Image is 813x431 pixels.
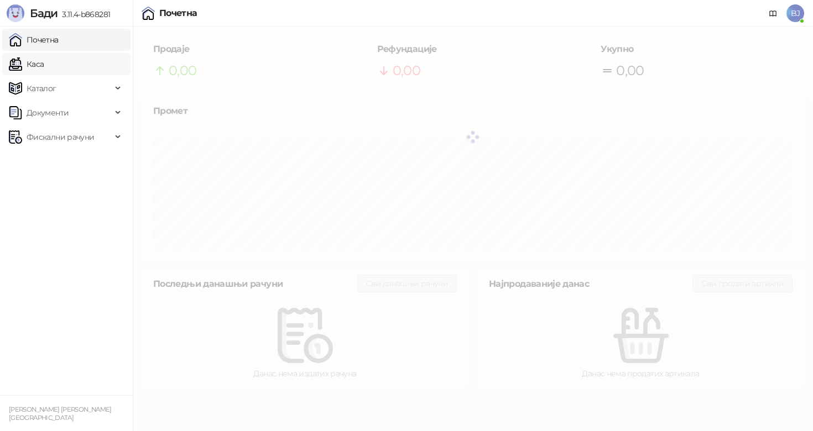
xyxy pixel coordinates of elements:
small: [PERSON_NAME] [PERSON_NAME] [GEOGRAPHIC_DATA] [9,406,112,422]
span: Фискални рачуни [27,126,94,148]
span: Бади [30,7,58,20]
span: BJ [786,4,804,22]
span: Документи [27,102,69,124]
a: Документација [764,4,782,22]
div: Почетна [159,9,197,18]
a: Почетна [9,29,59,51]
a: Каса [9,53,44,75]
span: 3.11.4-b868281 [58,9,110,19]
img: Logo [7,4,24,22]
span: Каталог [27,77,56,99]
